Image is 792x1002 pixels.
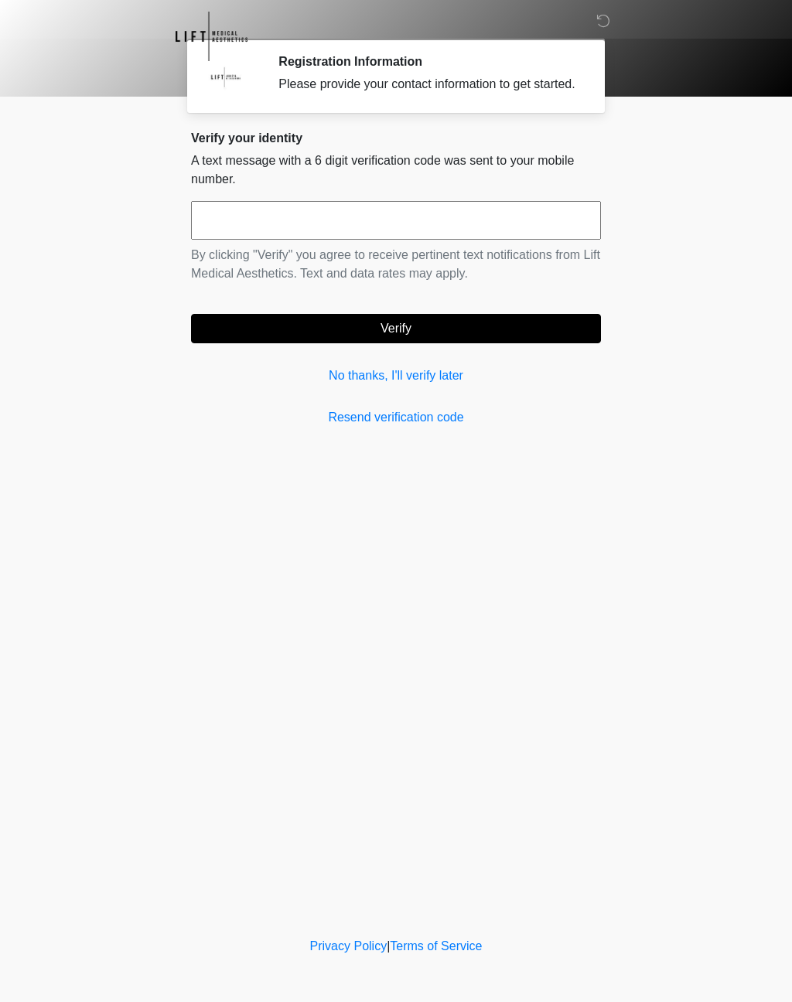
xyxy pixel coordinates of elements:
a: Terms of Service [390,939,482,953]
img: Lift Medical Aesthetics Logo [176,12,247,61]
p: By clicking "Verify" you agree to receive pertinent text notifications from Lift Medical Aestheti... [191,246,601,283]
a: Privacy Policy [310,939,387,953]
button: Verify [191,314,601,343]
div: Please provide your contact information to get started. [278,75,578,94]
p: A text message with a 6 digit verification code was sent to your mobile number. [191,152,601,189]
h2: Verify your identity [191,131,601,145]
a: | [387,939,390,953]
a: Resend verification code [191,408,601,427]
img: Agent Avatar [203,54,249,101]
a: No thanks, I'll verify later [191,366,601,385]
